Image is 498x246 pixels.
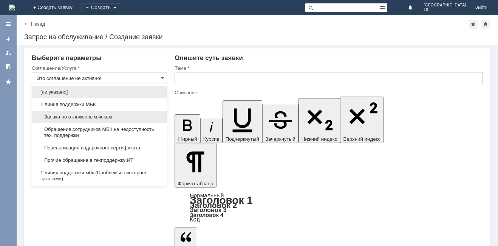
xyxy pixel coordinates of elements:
span: Прочие обращение в техподдержку ИТ [37,157,162,163]
button: Курсив [200,118,223,143]
div: Тема [175,66,481,71]
div: Запрос на обслуживание / Создание заявки [24,33,490,41]
span: Подчеркнутый [226,136,259,142]
a: Создать заявку [2,33,14,45]
span: Переактивация подарочного сертификата [37,145,162,151]
span: Опишите суть заявки [175,54,243,61]
a: Заголовок 1 [190,194,253,206]
span: Нижний индекс [302,136,337,142]
div: Сделать домашней страницей [481,20,490,29]
span: Верхний индекс [343,136,380,142]
button: Жирный [175,114,200,143]
div: Добавить в избранное [469,20,478,29]
a: Заголовок 3 [190,206,226,213]
a: Заголовок 2 [190,201,237,209]
span: Заявка по отложенным чекам [37,114,162,120]
a: Перейти на домашнюю страницу [9,5,15,11]
button: Зачеркнутый [262,104,298,143]
div: Создать [82,3,120,12]
a: Мои заявки [2,47,14,59]
span: 1 линия поддержки мбк (Проблемы с интернет-заказами) [37,170,162,182]
span: Курсив [203,136,220,142]
div: Формат абзаца [175,193,483,222]
a: Заголовок 4 [190,212,223,218]
span: Обращение сотрудников МБК на недоступность тех. поддержки [37,126,162,138]
button: Формат абзаца [175,143,216,188]
button: Подчеркнутый [223,100,262,143]
button: Верхний индекс [340,97,384,143]
button: Нижний индекс [298,98,340,143]
span: [GEOGRAPHIC_DATA] [424,3,466,8]
span: 10 [424,8,466,12]
span: Выберите параметры [32,54,102,61]
a: Назад [31,21,45,27]
img: logo [9,5,15,11]
a: Мои согласования [2,60,14,72]
span: Жирный [178,136,197,142]
a: Нормальный [190,192,224,198]
div: Описание [175,90,481,95]
span: Расширенный поиск [379,3,387,11]
a: Код [190,216,200,223]
span: 1 линия поддержки МБК [37,101,162,108]
div: Соглашение/Услуга [32,66,165,71]
span: Зачеркнутый [265,136,295,142]
span: Формат абзаца [178,181,213,186]
span: [не указано] [37,89,162,95]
